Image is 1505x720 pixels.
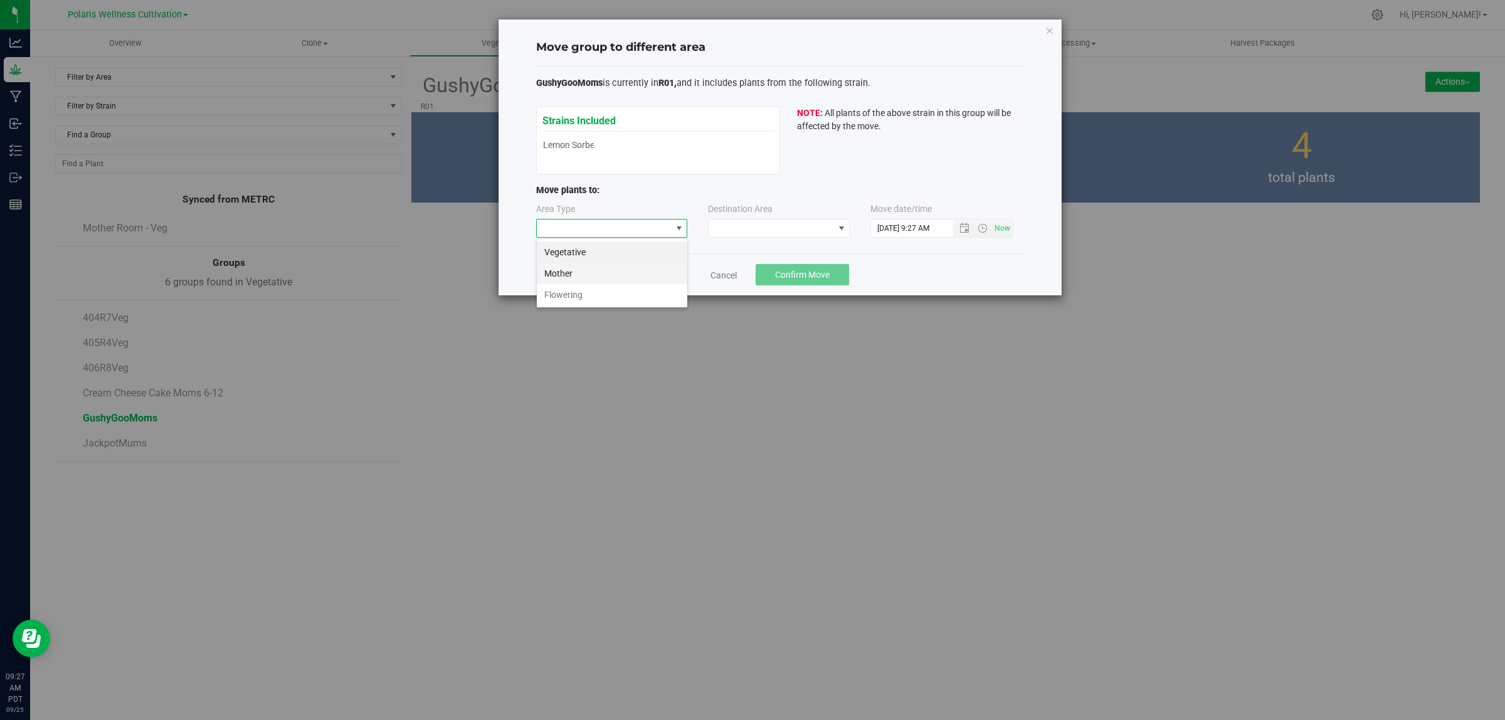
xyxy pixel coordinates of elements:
[536,203,575,216] label: Area Type
[536,78,603,88] span: GushyGooMoms
[992,220,1013,238] span: Set Current date
[708,203,773,216] label: Destination Area
[775,270,830,280] span: Confirm Move
[972,223,993,233] span: Open the time view
[797,108,823,118] b: NOTE:
[536,40,1024,56] h4: Move group to different area
[845,78,870,88] span: strain.
[658,78,677,88] span: R01,
[954,223,975,233] span: Open the date view
[537,241,687,263] li: Vegetative
[542,108,616,127] span: Strains Included
[710,269,737,282] a: Cancel
[536,77,1024,90] p: is currently in and it includes plants from the following
[13,620,50,657] iframe: Resource center
[537,263,687,284] li: Mother
[870,203,932,216] label: Move date/time
[756,264,849,285] button: Confirm Move
[536,185,599,196] span: Move plants to:
[797,108,1011,131] span: All plants of the above strain in this group will be affected by the move.
[537,284,687,305] li: Flowering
